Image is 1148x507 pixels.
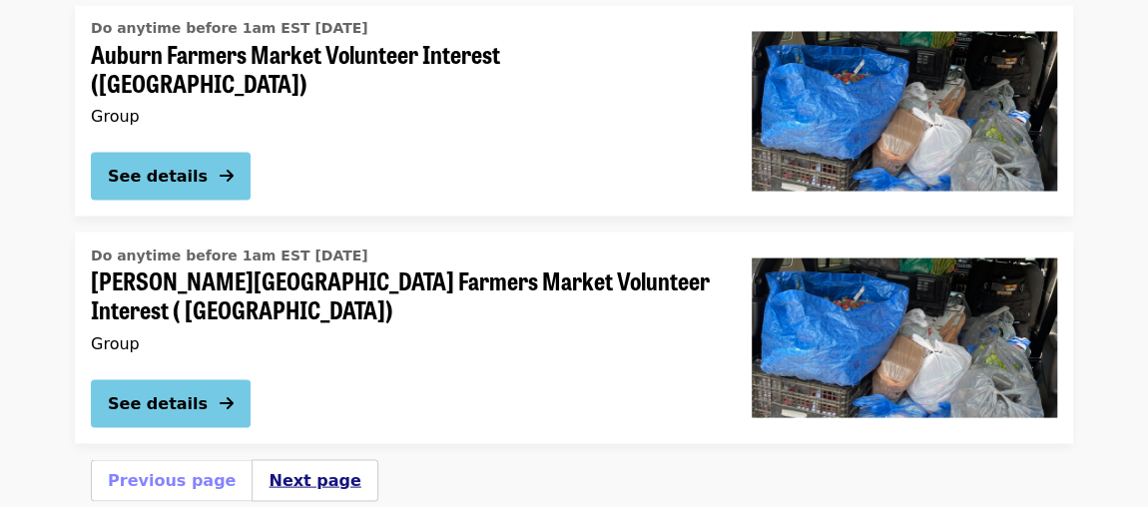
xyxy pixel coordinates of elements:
span: Do anytime before 1am EST [DATE] [91,247,368,262]
a: See details for "Greene Street Farmers Market Volunteer Interest ( Madison County)" [75,232,1073,443]
span: Group [91,333,140,352]
button: See details [91,379,251,427]
img: Greene Street Farmers Market Volunteer Interest ( Madison County) organized by Society of St. Andrew [752,257,1057,417]
div: See details [108,164,208,188]
a: Next page [269,470,360,489]
a: Previous page [108,470,236,489]
img: Auburn Farmers Market Volunteer Interest (Lee County) organized by Society of St. Andrew [752,31,1057,191]
div: See details [108,391,208,415]
span: Do anytime before 1am EST [DATE] [91,20,368,36]
i: arrow-right icon [220,166,234,185]
button: See details [91,152,251,200]
i: arrow-right icon [220,393,234,412]
a: See details for "Auburn Farmers Market Volunteer Interest (Lee County)" [75,5,1073,217]
span: Auburn Farmers Market Volunteer Interest ([GEOGRAPHIC_DATA]) [91,39,720,97]
span: Group [91,106,140,125]
span: [PERSON_NAME][GEOGRAPHIC_DATA] Farmers Market Volunteer Interest ( [GEOGRAPHIC_DATA]) [91,265,720,323]
button: Next page [269,468,360,492]
button: Previous page [108,468,236,492]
